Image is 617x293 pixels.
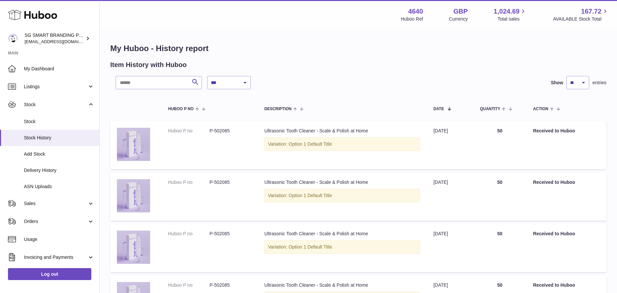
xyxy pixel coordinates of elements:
[553,16,609,22] span: AVAILABLE Stock Total
[494,7,527,22] a: 1,024.69 Total sales
[168,128,210,134] dt: Huboo P no
[453,7,468,16] strong: GBP
[473,224,526,272] td: 50
[24,183,94,190] span: ASN Uploads
[210,282,251,288] dd: P-502085
[533,180,575,185] strong: Received to Huboo
[533,107,548,111] span: Action
[25,32,84,45] div: SG SMART BRANDING PTE. LTD.
[110,60,187,69] h2: Item History with Huboo
[168,231,210,237] dt: Huboo P no
[533,282,575,288] strong: Received to Huboo
[551,80,563,86] label: Show
[427,173,473,221] td: [DATE]
[168,179,210,185] dt: Huboo P no
[494,7,520,16] span: 1,024.69
[8,268,91,280] a: Log out
[264,189,420,202] div: Variation: Option 1 Default Title
[24,218,87,225] span: Orders
[24,102,87,108] span: Stock
[25,39,98,44] span: [EMAIL_ADDRESS][DOMAIN_NAME]
[24,254,87,260] span: Invoicing and Payments
[449,16,468,22] div: Currency
[24,135,94,141] span: Stock History
[117,128,150,161] img: plaqueremoverforteethbestselleruk5.png
[117,179,150,212] img: plaqueremoverforteethbestselleruk5.png
[24,200,87,207] span: Sales
[210,128,251,134] dd: P-502085
[592,80,606,86] span: entries
[497,16,527,22] span: Total sales
[24,66,94,72] span: My Dashboard
[210,179,251,185] dd: P-502085
[473,173,526,221] td: 50
[210,231,251,237] dd: P-502085
[8,34,18,43] img: uktopsmileshipping@gmail.com
[24,151,94,157] span: Add Stock
[264,107,292,111] span: Description
[581,7,601,16] span: 167.72
[433,107,444,111] span: Date
[168,107,194,111] span: Huboo P no
[533,128,575,133] strong: Received to Huboo
[117,231,150,264] img: plaqueremoverforteethbestselleruk5.png
[258,121,427,169] td: Ultrasonic Tooth Cleaner - Scale & Polish at Home
[110,43,606,54] h1: My Huboo - History report
[24,118,94,125] span: Stock
[258,224,427,272] td: Ultrasonic Tooth Cleaner - Scale & Polish at Home
[553,7,609,22] a: 167.72 AVAILABLE Stock Total
[480,107,500,111] span: Quantity
[168,282,210,288] dt: Huboo P no
[258,173,427,221] td: Ultrasonic Tooth Cleaner - Scale & Polish at Home
[427,121,473,169] td: [DATE]
[533,231,575,236] strong: Received to Huboo
[24,167,94,174] span: Delivery History
[24,236,94,243] span: Usage
[264,240,420,254] div: Variation: Option 1 Default Title
[264,137,420,151] div: Variation: Option 1 Default Title
[408,7,423,16] strong: 4640
[24,84,87,90] span: Listings
[473,121,526,169] td: 50
[401,16,423,22] div: Huboo Ref
[427,224,473,272] td: [DATE]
